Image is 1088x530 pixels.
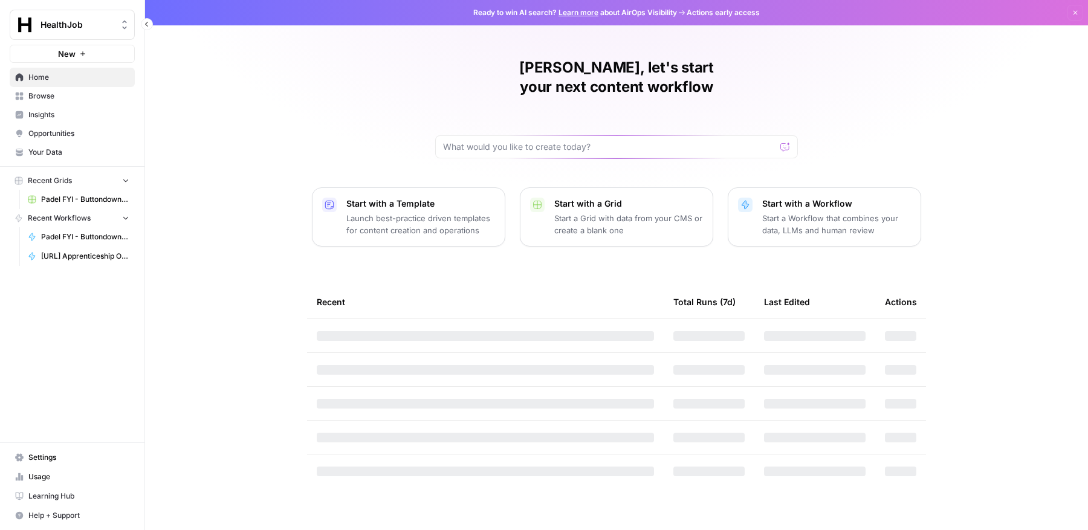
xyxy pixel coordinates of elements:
[473,7,677,18] span: Ready to win AI search? about AirOps Visibility
[10,68,135,87] a: Home
[41,194,129,205] span: Padel FYI - Buttondown -Newsletter Generation Grid
[10,143,135,162] a: Your Data
[14,14,36,36] img: HealthJob Logo
[673,285,736,318] div: Total Runs (7d)
[312,187,505,247] button: Start with a TemplateLaunch best-practice driven templates for content creation and operations
[28,128,129,139] span: Opportunities
[58,48,76,60] span: New
[10,45,135,63] button: New
[28,491,129,502] span: Learning Hub
[28,109,129,120] span: Insights
[10,124,135,143] a: Opportunities
[443,141,776,153] input: What would you like to create today?
[10,10,135,40] button: Workspace: HealthJob
[520,187,713,247] button: Start with a GridStart a Grid with data from your CMS or create a blank one
[41,251,129,262] span: [URL] Apprenticeship Output Rewrite
[554,212,703,236] p: Start a Grid with data from your CMS or create a blank one
[687,7,760,18] span: Actions early access
[762,198,911,210] p: Start with a Workflow
[762,212,911,236] p: Start a Workflow that combines your data, LLMs and human review
[10,172,135,190] button: Recent Grids
[435,58,798,97] h1: [PERSON_NAME], let's start your next content workflow
[22,190,135,209] a: Padel FYI - Buttondown -Newsletter Generation Grid
[885,285,917,318] div: Actions
[10,105,135,124] a: Insights
[10,86,135,106] a: Browse
[28,91,129,102] span: Browse
[10,506,135,525] button: Help + Support
[28,72,129,83] span: Home
[22,227,135,247] a: Padel FYI - Buttondown -Newsletter Generation
[28,452,129,463] span: Settings
[22,247,135,266] a: [URL] Apprenticeship Output Rewrite
[10,448,135,467] a: Settings
[10,467,135,486] a: Usage
[28,510,129,521] span: Help + Support
[346,198,495,210] p: Start with a Template
[28,213,91,224] span: Recent Workflows
[10,209,135,227] button: Recent Workflows
[559,8,598,17] a: Learn more
[554,198,703,210] p: Start with a Grid
[28,147,129,158] span: Your Data
[40,19,114,31] span: HealthJob
[28,471,129,482] span: Usage
[764,285,810,318] div: Last Edited
[41,231,129,242] span: Padel FYI - Buttondown -Newsletter Generation
[10,486,135,506] a: Learning Hub
[346,212,495,236] p: Launch best-practice driven templates for content creation and operations
[317,285,654,318] div: Recent
[28,175,72,186] span: Recent Grids
[728,187,921,247] button: Start with a WorkflowStart a Workflow that combines your data, LLMs and human review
